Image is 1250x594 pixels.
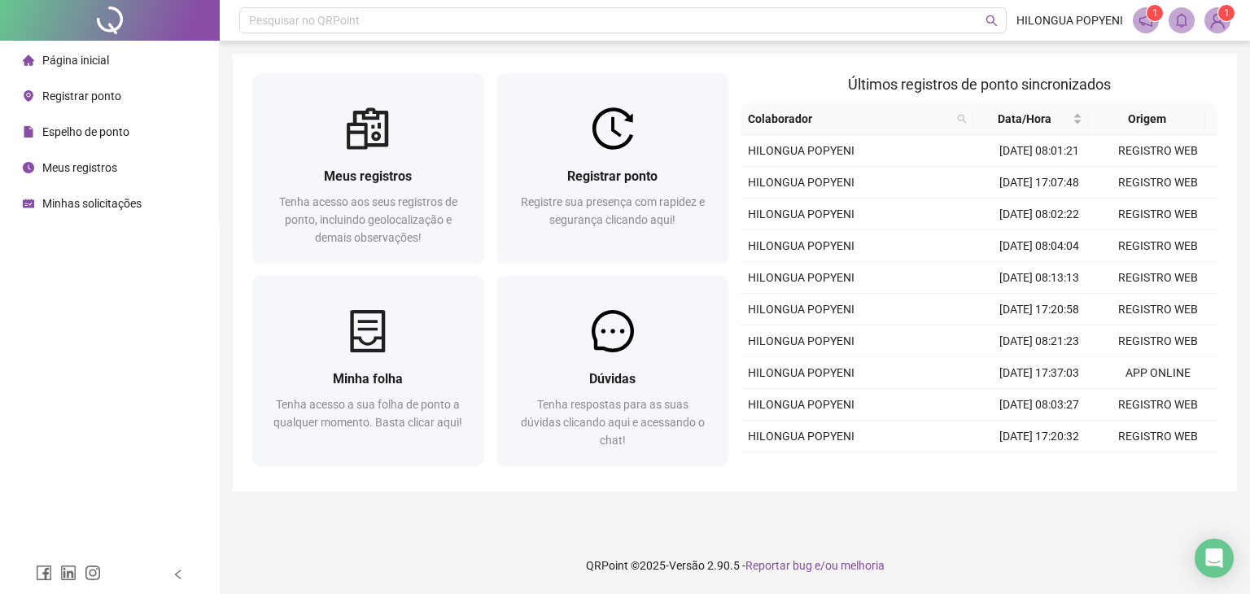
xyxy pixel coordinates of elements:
td: REGISTRO WEB [1099,325,1217,357]
span: linkedin [60,565,76,581]
a: Registrar pontoRegistre sua presença com rapidez e segurança clicando aqui! [497,73,729,263]
td: APP ONLINE [1099,357,1217,389]
span: HILONGUA POPYENI [748,239,854,252]
span: left [173,569,184,580]
span: Tenha acesso aos seus registros de ponto, incluindo geolocalização e demais observações! [279,195,457,244]
td: [DATE] 08:13:13 [980,262,1099,294]
span: HILONGUA POPYENI [748,334,854,347]
span: clock-circle [23,162,34,173]
img: 82535 [1205,8,1230,33]
sup: 1 [1147,5,1163,21]
span: 1 [1224,7,1230,19]
span: HILONGUA POPYENI [748,430,854,443]
span: notification [1139,13,1153,28]
span: 1 [1152,7,1158,19]
span: Registrar ponto [42,90,121,103]
span: bell [1174,13,1189,28]
span: search [957,114,967,124]
span: search [986,15,998,27]
td: REGISTRO WEB [1099,135,1217,167]
td: [DATE] 08:03:27 [980,389,1099,421]
span: Espelho de ponto [42,125,129,138]
span: HILONGUA POPYENI [748,144,854,157]
span: Colaborador [748,110,951,128]
a: Meus registrosTenha acesso aos seus registros de ponto, incluindo geolocalização e demais observa... [252,73,484,263]
td: REGISTRO WEB [1099,389,1217,421]
span: home [23,55,34,66]
span: Página inicial [42,54,109,67]
th: Origem [1089,103,1204,135]
td: [DATE] 08:21:23 [980,325,1099,357]
span: Tenha acesso a sua folha de ponto a qualquer momento. Basta clicar aqui! [273,398,462,429]
a: Minha folhaTenha acesso a sua folha de ponto a qualquer momento. Basta clicar aqui! [252,276,484,465]
span: Registrar ponto [567,168,658,184]
sup: Atualize o seu contato no menu Meus Dados [1218,5,1235,21]
span: Versão [669,559,705,572]
td: REGISTRO WEB [1099,199,1217,230]
td: [DATE] 17:37:03 [980,357,1099,389]
td: [DATE] 17:20:58 [980,294,1099,325]
span: instagram [85,565,101,581]
td: REGISTRO WEB [1099,167,1217,199]
span: Registre sua presença com rapidez e segurança clicando aqui! [521,195,705,226]
footer: QRPoint © 2025 - 2.90.5 - [220,537,1250,594]
span: file [23,126,34,138]
span: Minha folha [333,371,403,387]
span: Últimos registros de ponto sincronizados [848,76,1111,93]
a: DúvidasTenha respostas para as suas dúvidas clicando aqui e acessando o chat! [497,276,729,465]
td: [DATE] 17:07:48 [980,167,1099,199]
span: HILONGUA POPYENI [748,366,854,379]
span: Meus registros [42,161,117,174]
td: REGISTRO WEB [1099,294,1217,325]
span: HILONGUA POPYENI [1016,11,1123,29]
div: Open Intercom Messenger [1195,539,1234,578]
span: Reportar bug e/ou melhoria [745,559,885,572]
span: HILONGUA POPYENI [748,176,854,189]
span: HILONGUA POPYENI [748,207,854,221]
td: [DATE] 08:02:22 [980,199,1099,230]
span: HILONGUA POPYENI [748,271,854,284]
td: [DATE] 17:20:32 [980,421,1099,452]
td: REGISTRO WEB [1099,262,1217,294]
span: Tenha respostas para as suas dúvidas clicando aqui e acessando o chat! [521,398,705,447]
span: search [954,107,970,131]
td: [DATE] 07:59:45 [980,452,1099,484]
td: REGISTRO WEB [1099,230,1217,262]
td: [DATE] 08:04:04 [980,230,1099,262]
span: HILONGUA POPYENI [748,303,854,316]
span: Meus registros [324,168,412,184]
span: facebook [36,565,52,581]
th: Data/Hora [973,103,1089,135]
td: REGISTRO WEB [1099,421,1217,452]
span: Dúvidas [589,371,636,387]
span: environment [23,90,34,102]
span: Data/Hora [980,110,1069,128]
span: schedule [23,198,34,209]
span: Minhas solicitações [42,197,142,210]
td: APP ONLINE [1099,452,1217,484]
span: HILONGUA POPYENI [748,398,854,411]
td: [DATE] 08:01:21 [980,135,1099,167]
